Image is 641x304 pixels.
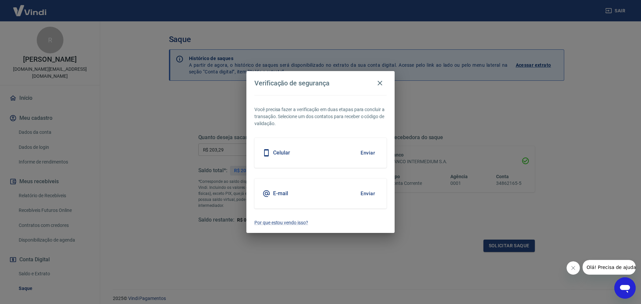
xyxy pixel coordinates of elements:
[614,277,636,299] iframe: Botão para abrir a janela de mensagens
[254,219,387,226] a: Por que estou vendo isso?
[357,187,379,201] button: Enviar
[254,106,387,127] p: Você precisa fazer a verificação em duas etapas para concluir a transação. Selecione um dos conta...
[357,146,379,160] button: Enviar
[4,5,56,10] span: Olá! Precisa de ajuda?
[567,261,580,275] iframe: Fechar mensagem
[254,79,330,87] h4: Verificação de segurança
[273,190,288,197] h5: E-mail
[273,149,290,156] h5: Celular
[583,260,636,275] iframe: Mensagem da empresa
